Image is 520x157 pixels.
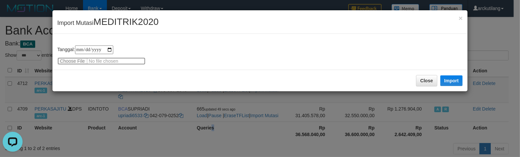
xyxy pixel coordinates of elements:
span: Import Mutasi [57,20,159,26]
span: × [459,14,463,22]
button: Close [459,15,463,22]
span: MEDITRIK2020 [94,17,159,27]
div: Tanggal: [57,45,463,65]
button: Import [440,75,463,86]
button: Open LiveChat chat widget [3,3,23,23]
button: Close [416,75,437,86]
